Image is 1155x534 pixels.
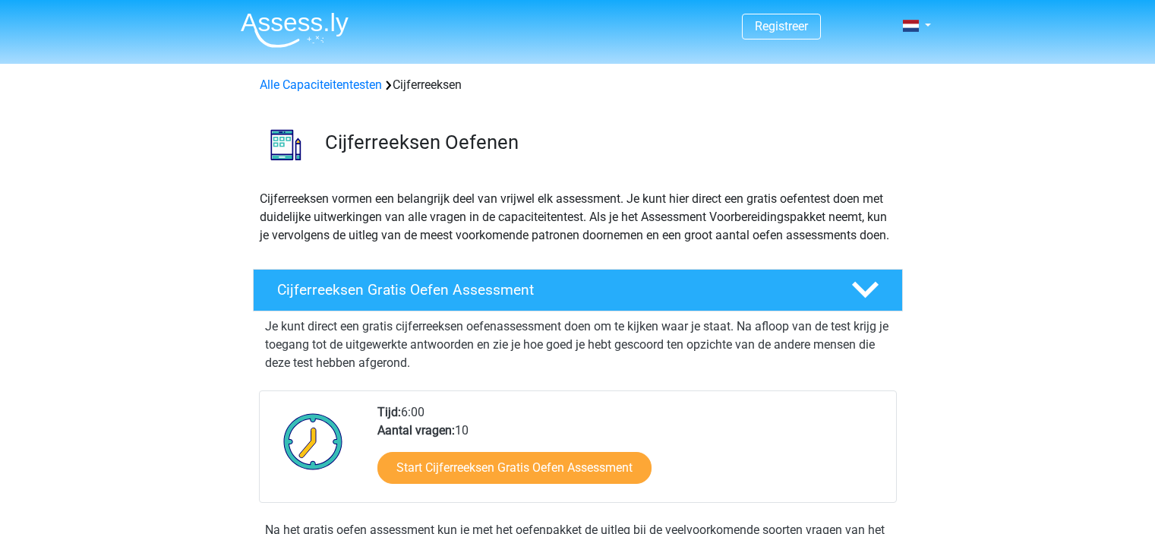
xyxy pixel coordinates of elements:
h4: Cijferreeksen Gratis Oefen Assessment [277,281,827,299]
div: 6:00 10 [366,403,895,502]
p: Je kunt direct een gratis cijferreeksen oefenassessment doen om te kijken waar je staat. Na afloo... [265,318,891,372]
img: Klok [275,403,352,479]
a: Start Cijferreeksen Gratis Oefen Assessment [377,452,652,484]
div: Cijferreeksen [254,76,902,94]
img: cijferreeksen [254,112,318,177]
a: Registreer [755,19,808,33]
b: Aantal vragen: [377,423,455,438]
b: Tijd: [377,405,401,419]
p: Cijferreeksen vormen een belangrijk deel van vrijwel elk assessment. Je kunt hier direct een grat... [260,190,896,245]
a: Alle Capaciteitentesten [260,77,382,92]
img: Assessly [241,12,349,48]
a: Cijferreeksen Gratis Oefen Assessment [247,269,909,311]
h3: Cijferreeksen Oefenen [325,131,891,154]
